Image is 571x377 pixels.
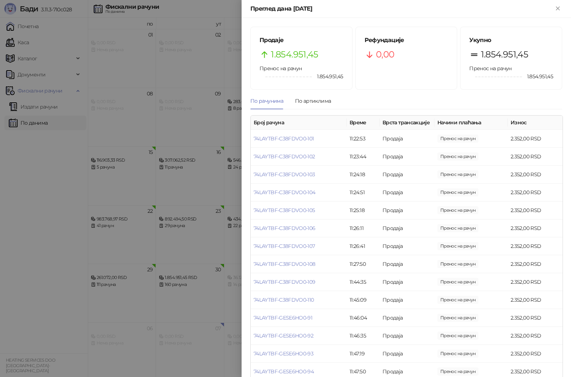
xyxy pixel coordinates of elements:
[347,130,380,148] td: 11:22:53
[437,350,478,358] span: 2.352,00
[347,255,380,273] td: 11:27:50
[508,237,563,255] td: 2.352,00 RSD
[437,188,478,196] span: 2.352,00
[254,350,313,357] a: 74LAYTBF-GESE6HO0-93
[376,48,394,61] span: 0,00
[295,97,331,105] div: По артиклима
[434,116,508,130] th: Начини плаћања
[508,327,563,345] td: 2.352,00 RSD
[271,48,318,61] span: 1.854.951,45
[347,327,380,345] td: 11:46:35
[508,201,563,219] td: 2.352,00 RSD
[254,332,313,339] a: 74LAYTBF-GESE6HO0-92
[312,72,343,80] span: 1.854.951,45
[437,242,478,250] span: 2.352,00
[380,148,434,166] td: Продаја
[365,36,448,45] h5: Рефундације
[380,291,434,309] td: Продаја
[347,309,380,327] td: 11:46:04
[347,273,380,291] td: 11:44:35
[254,225,316,231] a: 74LAYTBF-C38FDVO0-106
[347,116,380,130] th: Време
[508,184,563,201] td: 2.352,00 RSD
[380,130,434,148] td: Продаја
[508,309,563,327] td: 2.352,00 RSD
[347,184,380,201] td: 11:24:51
[380,255,434,273] td: Продаја
[254,171,315,178] a: 74LAYTBF-C38FDVO0-103
[437,314,478,322] span: 2.352,00
[380,237,434,255] td: Продаја
[250,4,553,13] div: Преглед дана [DATE]
[254,189,316,196] a: 74LAYTBF-C38FDVO0-104
[508,273,563,291] td: 2.352,00 RSD
[254,153,315,160] a: 74LAYTBF-C38FDVO0-102
[260,65,302,72] span: Пренос на рачун
[347,291,380,309] td: 11:45:09
[254,261,316,267] a: 74LAYTBF-C38FDVO0-108
[380,116,434,130] th: Врста трансакције
[380,327,434,345] td: Продаја
[380,345,434,363] td: Продаја
[254,297,314,303] a: 74LAYTBF-C38FDVO0-110
[254,207,315,214] a: 74LAYTBF-C38FDVO0-105
[254,368,314,375] a: 74LAYTBF-GESE6HO0-94
[437,170,478,178] span: 2.352,00
[553,4,562,13] button: Close
[437,367,478,376] span: 2.352,00
[469,36,553,45] h5: Укупно
[437,278,478,286] span: 2.352,00
[508,148,563,166] td: 2.352,00 RSD
[254,243,315,249] a: 74LAYTBF-C38FDVO0-107
[380,309,434,327] td: Продаја
[508,219,563,237] td: 2.352,00 RSD
[347,148,380,166] td: 11:23:44
[380,273,434,291] td: Продаја
[508,166,563,184] td: 2.352,00 RSD
[508,116,563,130] th: Износ
[251,116,347,130] th: Број рачуна
[437,135,478,143] span: 2.352,00
[254,314,312,321] a: 74LAYTBF-GESE6HO0-91
[508,255,563,273] td: 2.352,00 RSD
[347,166,380,184] td: 11:24:18
[508,291,563,309] td: 2.352,00 RSD
[437,296,478,304] span: 2.352,00
[481,48,528,61] span: 1.854.951,45
[254,135,314,142] a: 74LAYTBF-C38FDVO0-101
[469,65,511,72] span: Пренос на рачун
[437,152,478,161] span: 2.352,00
[508,345,563,363] td: 2.352,00 RSD
[347,237,380,255] td: 11:26:41
[380,201,434,219] td: Продаја
[437,224,478,232] span: 2.352,00
[347,219,380,237] td: 11:26:11
[250,97,283,105] div: По рачунима
[260,36,343,45] h5: Продаје
[437,260,478,268] span: 2.352,00
[437,206,478,214] span: 2.352,00
[254,279,316,285] a: 74LAYTBF-C38FDVO0-109
[347,201,380,219] td: 11:25:18
[437,332,478,340] span: 2.352,00
[380,219,434,237] td: Продаја
[522,72,553,80] span: 1.854.951,45
[508,130,563,148] td: 2.352,00 RSD
[347,345,380,363] td: 11:47:19
[380,166,434,184] td: Продаја
[380,184,434,201] td: Продаја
